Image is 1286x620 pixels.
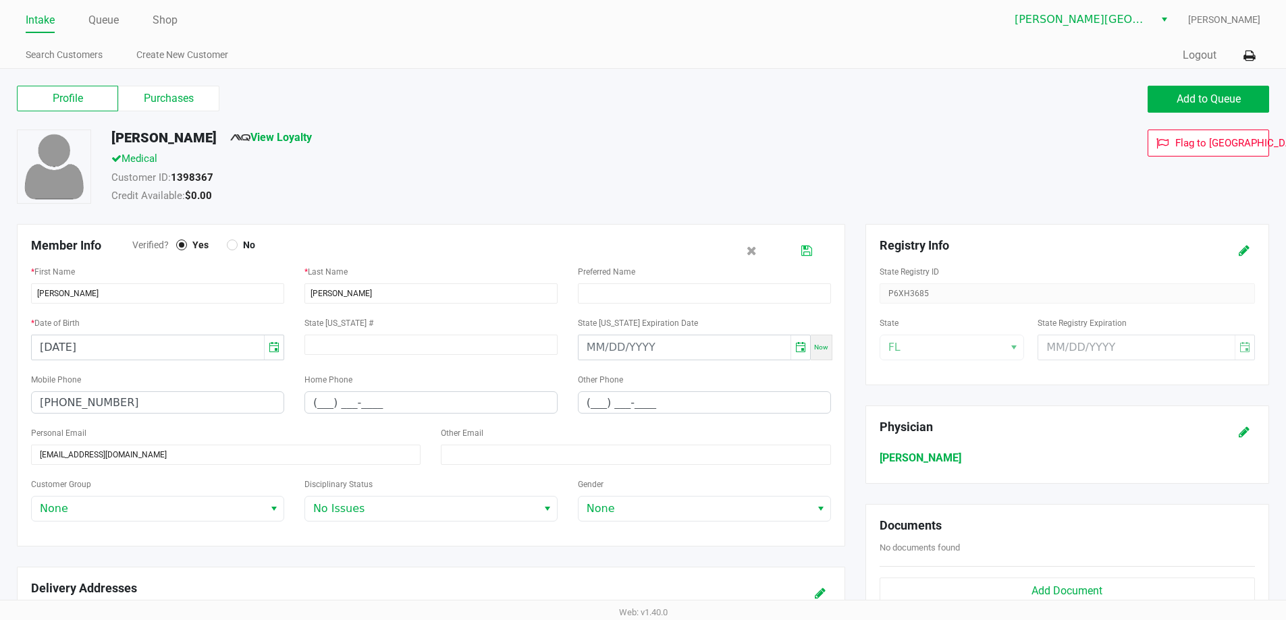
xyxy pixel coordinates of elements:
[171,171,213,184] strong: 1398367
[811,497,830,521] button: Select
[880,420,1189,434] h5: Physician
[1177,92,1241,105] span: Add to Queue
[880,451,1255,464] h6: [PERSON_NAME]
[31,427,86,439] label: Personal Email
[31,478,91,490] label: Customer Group
[101,170,886,189] div: Customer ID:
[31,238,132,253] h5: Member Info
[1148,130,1269,157] button: Flag to [GEOGRAPHIC_DATA]
[230,131,312,144] a: View Loyalty
[88,11,119,30] a: Queue
[578,317,698,329] label: State [US_STATE] Expiration Date
[578,478,604,490] label: Gender
[31,317,80,329] label: Date of Birth
[26,47,103,63] a: Search Customers
[880,266,939,278] label: State Registry ID
[1015,11,1146,28] span: [PERSON_NAME][GEOGRAPHIC_DATA]
[1183,47,1216,63] button: Logout
[1038,317,1127,329] label: State Registry Expiration
[31,374,81,386] label: Mobile Phone
[619,607,668,617] span: Web: v1.40.0
[185,190,212,202] strong: $0.00
[264,497,284,521] button: Select
[32,392,284,413] input: Format: (999) 999-9999
[304,266,348,278] label: Last Name
[305,392,557,413] input: Format: (999) 999-9999
[313,501,529,517] span: No Issues
[441,427,483,439] label: Other Email
[264,335,284,360] button: Toggle calendar
[101,188,886,207] div: Credit Available:
[132,238,176,252] span: Verified?
[880,577,1255,604] button: Add Document
[880,542,960,553] span: No documents found
[17,86,118,111] label: Profile
[880,518,1255,533] h5: Documents
[880,317,899,329] label: State
[578,374,623,386] label: Other Phone
[40,501,256,517] span: None
[304,317,373,329] label: State [US_STATE] #
[579,392,830,413] input: Format: (999) 999-9999
[791,335,810,360] button: Toggle calendar
[32,335,264,360] input: MM/DD/YYYY
[1148,86,1269,113] button: Add to Queue
[578,266,635,278] label: Preferred Name
[304,374,352,386] label: Home Phone
[814,343,828,351] span: Now
[304,478,373,490] label: Disciplinary Status
[101,151,886,170] div: Medical
[187,239,209,251] span: Yes
[111,130,217,146] h5: [PERSON_NAME]
[880,238,1189,253] h5: Registry Info
[579,335,791,360] input: MM/DD/YYYY
[1154,7,1174,32] button: Select
[587,501,803,517] span: None
[118,86,219,111] label: Purchases
[31,266,75,278] label: First Name
[1188,13,1260,27] span: [PERSON_NAME]
[136,47,228,63] a: Create New Customer
[537,497,557,521] button: Select
[26,11,55,30] a: Intake
[238,239,255,251] span: No
[153,11,178,30] a: Shop
[1032,584,1102,597] span: Add Document
[31,581,694,596] h5: Delivery Addresses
